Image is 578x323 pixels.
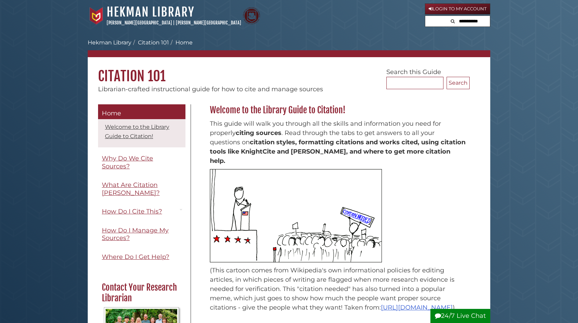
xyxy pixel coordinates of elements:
a: [PERSON_NAME][GEOGRAPHIC_DATA] [176,20,241,25]
span: | [173,20,175,25]
a: Citation 101 [138,39,169,46]
h2: Welcome to the Library Guide to Citation! [206,105,470,116]
span: Where Do I Get Help? [102,253,169,261]
a: [URL][DOMAIN_NAME] [381,304,453,311]
p: (This cartoon comes from Wikipedia's own informational policies for editing articles, in which pi... [210,266,466,312]
button: 24/7 Live Chat [430,309,490,323]
h2: Contact Your Research Librarian [98,282,184,304]
h1: Citation 101 [88,57,490,85]
span: Librarian-crafted instructional guide for how to cite and manage sources [98,85,323,93]
a: [PERSON_NAME][GEOGRAPHIC_DATA] [107,20,172,25]
span: How Do I Manage My Sources? [102,227,169,242]
span: Home [102,110,121,117]
img: Stick figure cartoon of politician speaking to crowd, person holding sign that reads "citation ne... [210,169,382,262]
a: Why Do We Cite Sources? [98,151,185,174]
span: How Do I Cite This? [102,208,162,215]
a: Login to My Account [425,3,490,14]
a: Hekman Library [107,4,194,20]
a: Hekman Library [88,39,131,46]
a: What Are Citation [PERSON_NAME]? [98,177,185,200]
strong: citing sources [236,129,281,137]
a: Welcome to the Library Guide to Citation! [105,124,169,139]
a: Home [98,104,185,119]
span: This guide will walk you through all the skills and information you need for properly . Read thro... [210,120,465,165]
button: Search [449,16,457,25]
i: Search [451,19,455,23]
nav: breadcrumb [88,39,490,57]
span: What Are Citation [PERSON_NAME]? [102,181,160,197]
img: Calvin University [88,7,105,24]
a: How Do I Manage My Sources? [98,223,185,246]
a: How Do I Cite This? [98,204,185,219]
a: Where Do I Get Help? [98,249,185,265]
span: Why Do We Cite Sources? [102,155,153,170]
img: Calvin Theological Seminary [243,7,260,24]
li: Home [169,39,193,47]
strong: citation styles, formatting citations and works cited, using citation tools like KnightCite and [... [210,138,465,165]
button: Search [447,77,470,89]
